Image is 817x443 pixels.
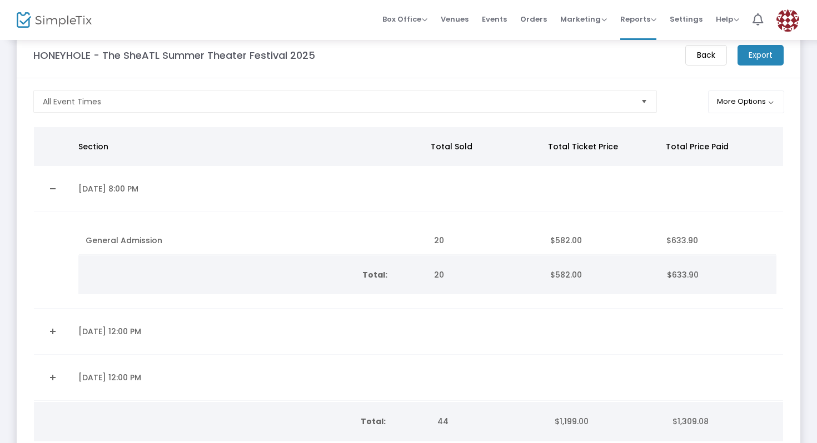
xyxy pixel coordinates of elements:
[41,323,65,340] a: Expand Details
[738,45,784,66] m-button: Export
[555,416,589,427] span: $1,199.00
[441,5,469,33] span: Venues
[362,269,387,280] b: Total:
[708,90,784,113] button: More Options
[72,309,427,355] td: [DATE] 12:00 PM
[34,127,783,401] div: Data table
[550,269,582,280] span: $582.00
[560,14,607,24] span: Marketing
[382,14,427,24] span: Box Office
[79,226,776,255] div: Data table
[548,141,618,152] span: Total Ticket Price
[666,235,698,246] span: $633.90
[86,235,162,246] span: General Admission
[41,180,65,198] a: Collapse Details
[670,5,703,33] span: Settings
[550,235,582,246] span: $582.00
[361,416,386,427] b: Total:
[72,127,424,166] th: Section
[43,96,101,107] span: All Event Times
[685,45,727,66] m-button: Back
[434,269,444,280] span: 20
[437,416,449,427] span: 44
[716,14,739,24] span: Help
[620,14,656,24] span: Reports
[667,269,699,280] span: $633.90
[434,235,444,246] span: 20
[34,402,783,441] div: Data table
[41,369,65,386] a: Expand Details
[520,5,547,33] span: Orders
[666,141,729,152] span: Total Price Paid
[482,5,507,33] span: Events
[72,355,427,401] td: [DATE] 12:00 PM
[33,48,315,63] m-panel-title: HONEYHOLE - The SheATL Summer Theater Festival 2025
[672,416,709,427] span: $1,309.08
[424,127,541,166] th: Total Sold
[636,91,652,112] button: Select
[72,166,427,212] td: [DATE] 8:00 PM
